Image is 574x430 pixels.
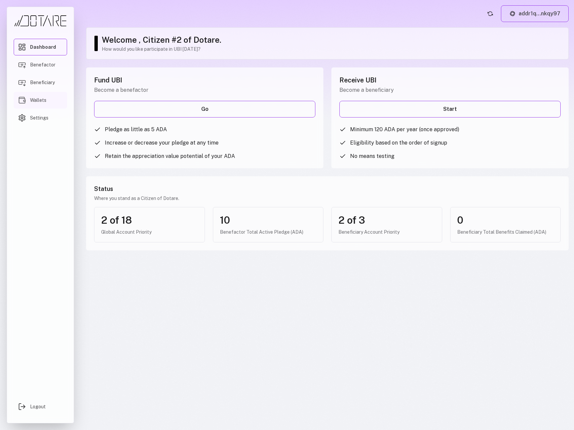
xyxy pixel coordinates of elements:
p: Where you stand as a Citizen of Dotare. [94,195,561,202]
img: Beneficiary [18,78,26,86]
img: Lace logo [509,10,516,17]
span: Logout [30,403,46,410]
div: 0 [457,214,554,226]
span: Minimum 120 ADA per year (once approved) [350,126,459,134]
span: Beneficiary [30,79,55,86]
img: Dotare Logo [14,15,67,27]
div: 10 [220,214,317,226]
p: How would you like participate in UBI [DATE]? [102,46,562,52]
h2: Receive UBI [339,75,561,85]
span: Benefactor [30,61,55,68]
a: Start [339,101,561,118]
div: Beneficiary Account Priority [338,229,435,235]
span: No means testing [350,152,394,160]
div: 2 of 18 [101,214,198,226]
h1: Welcome , Citizen #2 of Dotare. [102,34,562,45]
button: Refresh account status [485,8,496,19]
div: Global Account Priority [101,229,198,235]
span: Pledge as little as 5 ADA [105,126,167,134]
span: Retain the appreciation value potential of your ADA [105,152,235,160]
p: Become a benefactor [94,86,315,94]
img: Wallets [18,96,26,104]
div: Beneficiary Total Benefits Claimed (ADA) [457,229,554,235]
span: Eligibility based on the order of signup [350,139,447,147]
img: Benefactor [18,61,26,69]
h3: Status [94,184,561,194]
span: Increase or decrease your pledge at any time [105,139,219,147]
h2: Fund UBI [94,75,315,85]
span: Settings [30,115,48,121]
span: Dashboard [30,44,56,50]
span: Wallets [30,97,46,103]
p: Become a beneficiary [339,86,561,94]
div: Benefactor Total Active Pledge (ADA) [220,229,317,235]
a: Go [94,101,315,118]
div: 2 of 3 [338,214,435,226]
button: addr1q...nkqy97 [501,5,569,22]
